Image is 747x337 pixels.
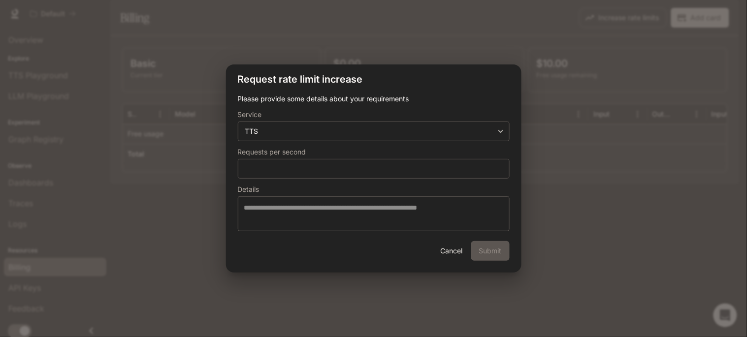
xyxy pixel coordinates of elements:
p: Requests per second [238,149,306,155]
p: Details [238,186,260,193]
p: Please provide some details about your requirements [238,94,510,104]
p: Service [238,111,262,118]
div: TTS [238,126,509,136]
h2: Request rate limit increase [226,64,521,94]
button: Cancel [436,241,467,261]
